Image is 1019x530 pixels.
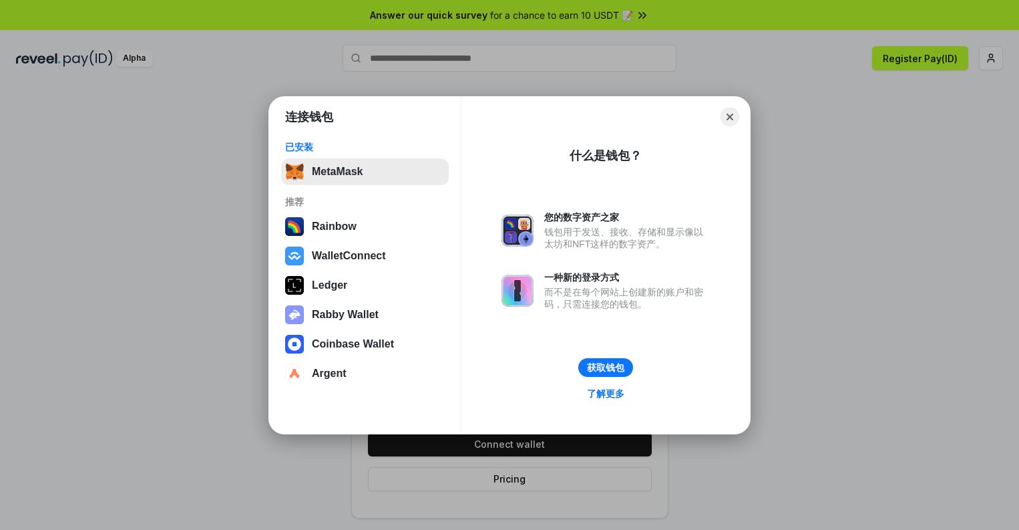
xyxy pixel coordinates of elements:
a: 了解更多 [579,385,632,402]
div: 已安装 [285,141,445,153]
div: Ledger [312,279,347,291]
img: svg+xml,%3Csvg%20xmlns%3D%22http%3A%2F%2Fwww.w3.org%2F2000%2Fsvg%22%20fill%3D%22none%22%20viewBox... [501,275,534,307]
div: 获取钱包 [587,362,624,374]
div: 了解更多 [587,388,624,400]
div: MetaMask [312,166,363,178]
div: 推荐 [285,196,445,208]
button: Rabby Wallet [281,301,449,328]
img: svg+xml,%3Csvg%20width%3D%22120%22%20height%3D%22120%22%20viewBox%3D%220%200%20120%20120%22%20fil... [285,217,304,236]
div: 而不是在每个网站上创建新的账户和密码，只需连接您的钱包。 [544,286,710,310]
img: svg+xml,%3Csvg%20xmlns%3D%22http%3A%2F%2Fwww.w3.org%2F2000%2Fsvg%22%20width%3D%2228%22%20height%3... [285,276,304,295]
img: svg+xml,%3Csvg%20width%3D%2228%22%20height%3D%2228%22%20viewBox%3D%220%200%2028%2028%22%20fill%3D... [285,364,304,383]
button: Coinbase Wallet [281,331,449,358]
div: Argent [312,368,347,380]
div: 一种新的登录方式 [544,271,710,283]
button: Close [721,108,739,126]
div: Coinbase Wallet [312,338,394,350]
div: 什么是钱包？ [570,148,642,164]
button: WalletConnect [281,243,449,269]
div: 钱包用于发送、接收、存储和显示像以太坊和NFT这样的数字资产。 [544,226,710,250]
div: WalletConnect [312,250,386,262]
img: svg+xml,%3Csvg%20xmlns%3D%22http%3A%2F%2Fwww.w3.org%2F2000%2Fsvg%22%20fill%3D%22none%22%20viewBox... [501,215,534,247]
img: svg+xml,%3Csvg%20width%3D%2228%22%20height%3D%2228%22%20viewBox%3D%220%200%2028%2028%22%20fill%3D... [285,335,304,354]
button: 获取钱包 [578,358,633,377]
div: 您的数字资产之家 [544,211,710,223]
div: Rabby Wallet [312,309,379,321]
img: svg+xml,%3Csvg%20width%3D%2228%22%20height%3D%2228%22%20viewBox%3D%220%200%2028%2028%22%20fill%3D... [285,247,304,265]
div: Rainbow [312,221,357,233]
button: Argent [281,360,449,387]
img: svg+xml,%3Csvg%20fill%3D%22none%22%20height%3D%2233%22%20viewBox%3D%220%200%2035%2033%22%20width%... [285,162,304,181]
button: Ledger [281,272,449,299]
button: MetaMask [281,158,449,185]
button: Rainbow [281,213,449,240]
h1: 连接钱包 [285,109,333,125]
img: svg+xml,%3Csvg%20xmlns%3D%22http%3A%2F%2Fwww.w3.org%2F2000%2Fsvg%22%20fill%3D%22none%22%20viewBox... [285,305,304,324]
